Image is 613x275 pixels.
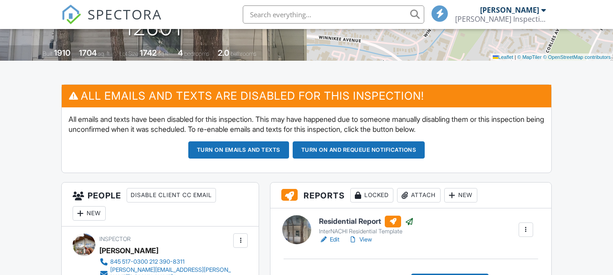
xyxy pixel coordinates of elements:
[73,206,106,221] div: New
[218,48,229,58] div: 2.0
[543,54,611,60] a: © OpenStreetMap contributors
[397,188,441,203] div: Attach
[319,216,414,227] h6: Residential Report
[319,216,414,236] a: Residential Report InterNACHI Residential Template
[69,114,544,135] p: All emails and texts have been disabled for this inspection. This may have happened due to someon...
[493,54,513,60] a: Leaflet
[79,48,97,58] div: 1704
[444,188,477,203] div: New
[110,258,185,265] div: 845 517-0300 212 390-8311
[62,85,551,107] h3: All emails and texts are disabled for this inspection!
[230,50,256,57] span: bathrooms
[270,183,551,208] h3: Reports
[99,244,158,257] div: [PERSON_NAME]
[99,236,131,242] span: Inspector
[61,5,81,24] img: The Best Home Inspection Software - Spectora
[119,50,138,57] span: Lot Size
[62,183,259,227] h3: People
[98,50,111,57] span: sq. ft.
[54,48,70,58] div: 1910
[319,235,339,244] a: Edit
[293,141,425,159] button: Turn on and Requeue Notifications
[319,228,414,235] div: InterNACHI Residential Template
[88,5,162,24] span: SPECTORA
[43,50,53,57] span: Built
[243,5,424,24] input: Search everything...
[140,48,157,58] div: 1742
[350,188,393,203] div: Locked
[61,12,162,31] a: SPECTORA
[184,50,209,57] span: bedrooms
[480,5,539,14] div: [PERSON_NAME]
[127,188,216,203] div: Disable Client CC Email
[515,54,516,60] span: |
[178,48,183,58] div: 4
[158,50,169,57] span: sq.ft.
[455,14,546,24] div: Lenny Rose Inspections LLC
[517,54,542,60] a: © MapTiler
[348,235,372,244] a: View
[188,141,289,159] button: Turn on emails and texts
[99,257,231,266] a: 845 517-0300 212 390-8311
